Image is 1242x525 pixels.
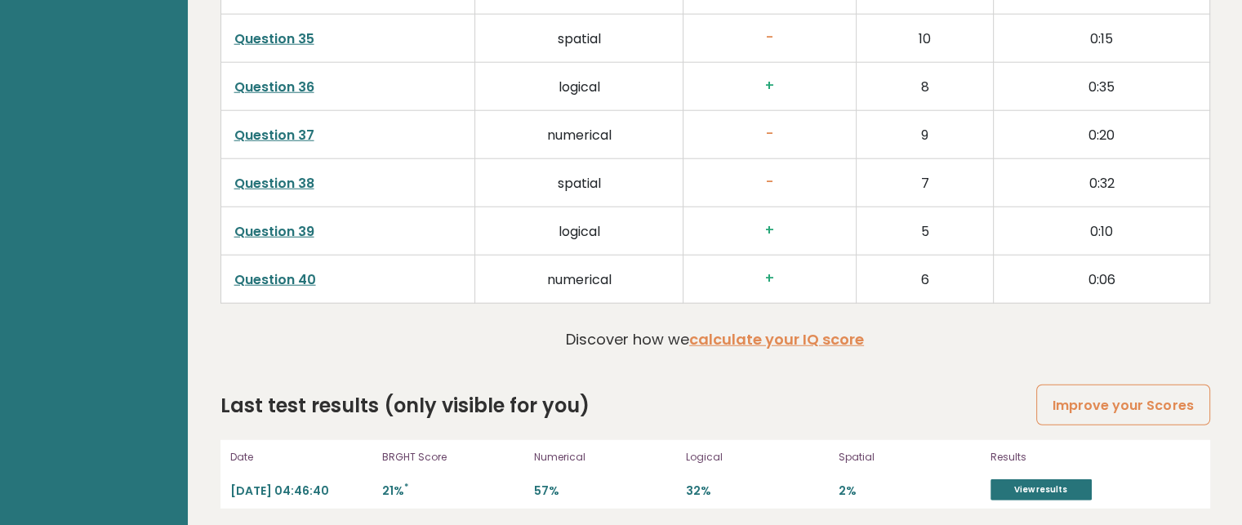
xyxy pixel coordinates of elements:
[234,78,314,96] a: Question 36
[994,14,1209,62] td: 0:15
[994,158,1209,207] td: 0:32
[234,222,314,241] a: Question 39
[534,483,676,499] p: 57%
[234,126,314,145] a: Question 37
[697,29,843,47] h3: -
[990,450,1162,465] p: Results
[689,329,864,349] a: calculate your IQ score
[382,450,524,465] p: BRGHT Score
[475,62,683,110] td: logical
[534,450,676,465] p: Numerical
[856,255,993,303] td: 6
[234,29,314,48] a: Question 35
[994,207,1209,255] td: 0:10
[234,270,316,289] a: Question 40
[994,62,1209,110] td: 0:35
[697,78,843,95] h3: +
[230,450,372,465] p: Date
[382,483,524,499] p: 21%
[475,255,683,303] td: numerical
[856,110,993,158] td: 9
[856,207,993,255] td: 5
[994,255,1209,303] td: 0:06
[697,126,843,143] h3: -
[994,110,1209,158] td: 0:20
[839,450,981,465] p: Spatial
[230,483,372,499] p: [DATE] 04:46:40
[697,270,843,287] h3: +
[566,328,864,350] p: Discover how we
[856,62,993,110] td: 8
[856,158,993,207] td: 7
[475,207,683,255] td: logical
[856,14,993,62] td: 10
[475,110,683,158] td: numerical
[234,174,314,193] a: Question 38
[686,483,828,499] p: 32%
[697,222,843,239] h3: +
[220,391,590,420] h2: Last test results (only visible for you)
[839,483,981,499] p: 2%
[475,158,683,207] td: spatial
[475,14,683,62] td: spatial
[697,174,843,191] h3: -
[1036,385,1209,426] a: Improve your Scores
[990,479,1092,501] a: View results
[686,450,828,465] p: Logical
